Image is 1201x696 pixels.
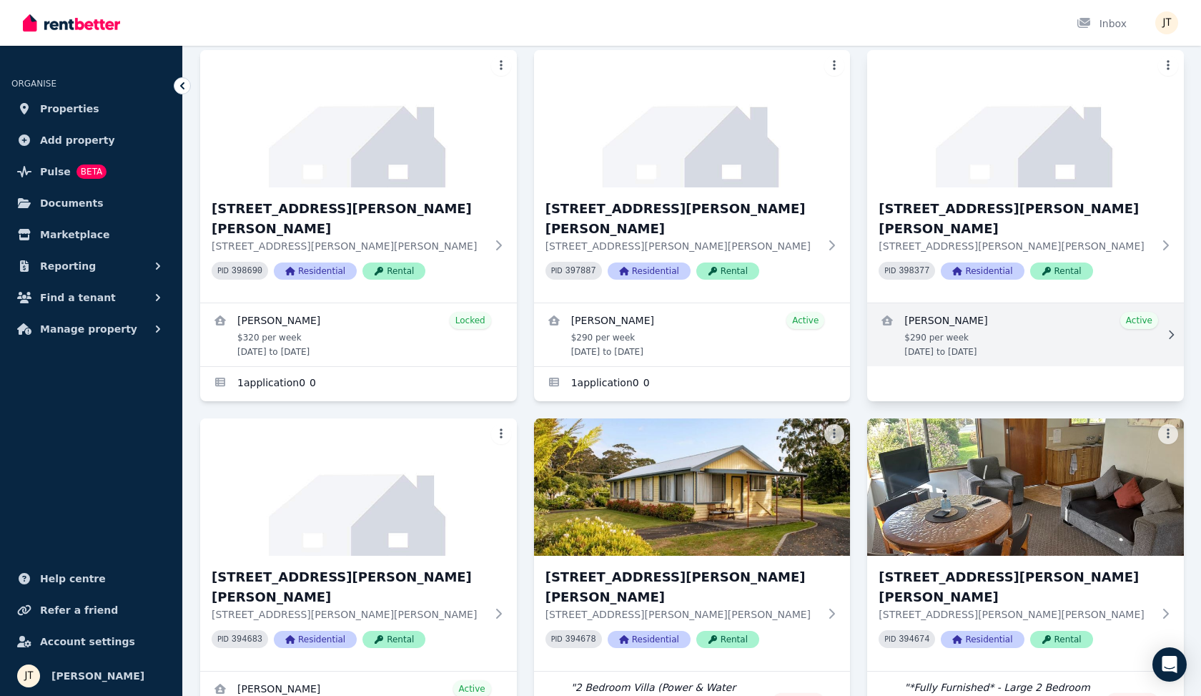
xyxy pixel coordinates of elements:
[941,631,1024,648] span: Residential
[51,667,144,685] span: [PERSON_NAME]
[274,263,357,280] span: Residential
[274,631,357,648] span: Residential
[200,50,517,303] a: 1/21 Andrew St, Strahan[STREET_ADDRESS][PERSON_NAME][PERSON_NAME][STREET_ADDRESS][PERSON_NAME][PE...
[40,100,99,117] span: Properties
[824,424,844,444] button: More options
[212,607,485,622] p: [STREET_ADDRESS][PERSON_NAME][PERSON_NAME]
[867,418,1184,556] img: 6/21 Andrew St, Strahan
[11,79,56,89] span: ORGANISE
[491,424,511,444] button: More options
[200,50,517,187] img: 1/21 Andrew St, Strahan
[879,567,1152,607] h3: [STREET_ADDRESS][PERSON_NAME][PERSON_NAME]
[534,418,851,556] img: 5/21 Andrew St, Strahan
[40,320,137,338] span: Manage property
[212,199,485,239] h3: [STREET_ADDRESS][PERSON_NAME][PERSON_NAME]
[534,50,851,303] a: 2/21 Andrew St, Strahan[STREET_ADDRESS][PERSON_NAME][PERSON_NAME][STREET_ADDRESS][PERSON_NAME][PE...
[212,239,485,253] p: [STREET_ADDRESS][PERSON_NAME][PERSON_NAME]
[899,266,929,276] code: 398377
[1030,263,1093,280] span: Rental
[200,418,517,671] a: 4/21 Andrew St, Strahan[STREET_ADDRESS][PERSON_NAME][PERSON_NAME][STREET_ADDRESS][PERSON_NAME][PE...
[551,635,563,643] small: PID
[565,266,596,276] code: 397887
[200,418,517,556] img: 4/21 Andrew St, Strahan
[608,263,691,280] span: Residential
[11,94,171,123] a: Properties
[884,635,896,643] small: PID
[11,157,171,186] a: PulseBETA
[40,602,118,619] span: Refer a friend
[11,564,171,593] a: Help centre
[565,634,596,644] code: 394678
[11,627,171,656] a: Account settings
[11,315,171,343] button: Manage property
[879,239,1152,253] p: [STREET_ADDRESS][PERSON_NAME][PERSON_NAME]
[867,303,1184,366] a: View details for Kineta Tatnell
[884,267,896,275] small: PID
[534,418,851,671] a: 5/21 Andrew St, Strahan[STREET_ADDRESS][PERSON_NAME][PERSON_NAME][STREET_ADDRESS][PERSON_NAME][PE...
[696,263,759,280] span: Rental
[696,631,759,648] span: Rental
[545,239,819,253] p: [STREET_ADDRESS][PERSON_NAME][PERSON_NAME]
[40,226,109,243] span: Marketplace
[40,195,104,212] span: Documents
[40,258,96,275] span: Reporting
[534,367,851,401] a: Applications for 2/21 Andrew St, Strahan
[40,163,71,180] span: Pulse
[11,596,171,624] a: Refer a friend
[1158,56,1178,76] button: More options
[545,607,819,622] p: [STREET_ADDRESS][PERSON_NAME][PERSON_NAME]
[11,189,171,217] a: Documents
[217,267,229,275] small: PID
[200,303,517,366] a: View details for Mathieu Venezia
[11,126,171,155] a: Add property
[1077,16,1127,31] div: Inbox
[362,631,425,648] span: Rental
[1155,11,1178,34] img: Jamie Taylor
[40,289,116,306] span: Find a tenant
[824,56,844,76] button: More options
[867,418,1184,671] a: 6/21 Andrew St, Strahan[STREET_ADDRESS][PERSON_NAME][PERSON_NAME][STREET_ADDRESS][PERSON_NAME][PE...
[40,633,135,650] span: Account settings
[232,634,262,644] code: 394683
[217,635,229,643] small: PID
[17,665,40,687] img: Jamie Taylor
[534,303,851,366] a: View details for Alexandre Flaschner
[879,199,1152,239] h3: [STREET_ADDRESS][PERSON_NAME][PERSON_NAME]
[899,634,929,644] code: 394674
[1152,647,1187,682] div: Open Intercom Messenger
[1030,631,1093,648] span: Rental
[11,252,171,280] button: Reporting
[879,607,1152,622] p: [STREET_ADDRESS][PERSON_NAME][PERSON_NAME]
[867,50,1184,303] a: 3/21 Andrew St, Strahan[STREET_ADDRESS][PERSON_NAME][PERSON_NAME][STREET_ADDRESS][PERSON_NAME][PE...
[534,50,851,187] img: 2/21 Andrew St, Strahan
[545,199,819,239] h3: [STREET_ADDRESS][PERSON_NAME][PERSON_NAME]
[23,12,120,34] img: RentBetter
[608,631,691,648] span: Residential
[491,56,511,76] button: More options
[76,165,107,179] span: BETA
[11,283,171,312] button: Find a tenant
[1158,424,1178,444] button: More options
[200,367,517,401] a: Applications for 1/21 Andrew St, Strahan
[941,263,1024,280] span: Residential
[545,567,819,607] h3: [STREET_ADDRESS][PERSON_NAME][PERSON_NAME]
[362,263,425,280] span: Rental
[232,266,262,276] code: 398690
[551,267,563,275] small: PID
[11,220,171,249] a: Marketplace
[867,50,1184,187] img: 3/21 Andrew St, Strahan
[40,132,115,149] span: Add property
[212,567,485,607] h3: [STREET_ADDRESS][PERSON_NAME][PERSON_NAME]
[40,570,106,587] span: Help centre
